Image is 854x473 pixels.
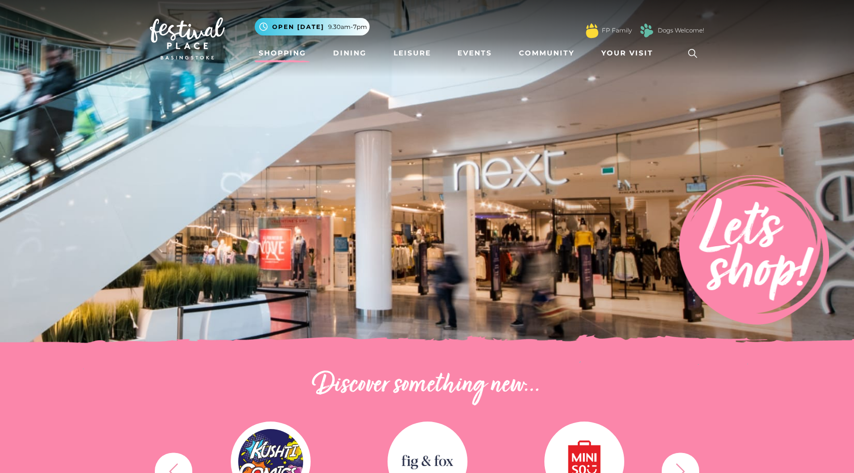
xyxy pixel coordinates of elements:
[602,26,632,35] a: FP Family
[515,44,578,62] a: Community
[329,44,371,62] a: Dining
[150,370,704,402] h2: Discover something new...
[601,48,653,58] span: Your Visit
[328,22,367,31] span: 9.30am-7pm
[255,44,310,62] a: Shopping
[390,44,435,62] a: Leisure
[597,44,662,62] a: Your Visit
[658,26,704,35] a: Dogs Welcome!
[255,18,370,35] button: Open [DATE] 9.30am-7pm
[272,22,324,31] span: Open [DATE]
[453,44,496,62] a: Events
[150,17,225,59] img: Festival Place Logo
